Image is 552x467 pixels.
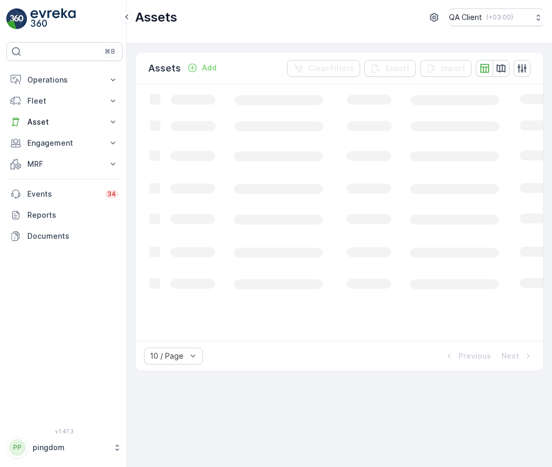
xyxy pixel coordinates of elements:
[385,63,410,74] p: Export
[6,428,122,434] span: v 1.47.3
[27,189,99,199] p: Events
[6,184,122,205] a: Events34
[486,13,513,22] p: ( +03:00 )
[420,60,472,77] button: Import
[135,9,177,26] p: Assets
[6,226,122,247] a: Documents
[6,436,122,459] button: PPpingdom
[107,190,116,198] p: 34
[27,159,101,169] p: MRF
[441,63,465,74] p: Import
[27,117,101,127] p: Asset
[308,63,354,74] p: Clear Filters
[27,75,101,85] p: Operations
[287,60,360,77] button: Clear Filters
[27,231,118,241] p: Documents
[6,111,122,133] button: Asset
[33,442,108,453] p: pingdom
[6,205,122,226] a: Reports
[202,63,217,73] p: Add
[9,439,26,456] div: PP
[30,8,76,29] img: logo_light-DOdMpM7g.png
[6,69,122,90] button: Operations
[27,96,101,106] p: Fleet
[443,350,492,362] button: Previous
[105,47,115,56] p: ⌘B
[6,154,122,175] button: MRF
[458,351,491,361] p: Previous
[27,138,101,148] p: Engagement
[364,60,416,77] button: Export
[449,12,482,23] p: QA Client
[27,210,118,220] p: Reports
[6,90,122,111] button: Fleet
[449,8,544,26] button: QA Client(+03:00)
[500,350,535,362] button: Next
[183,62,221,74] button: Add
[148,61,181,76] p: Assets
[6,8,27,29] img: logo
[6,133,122,154] button: Engagement
[502,351,519,361] p: Next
